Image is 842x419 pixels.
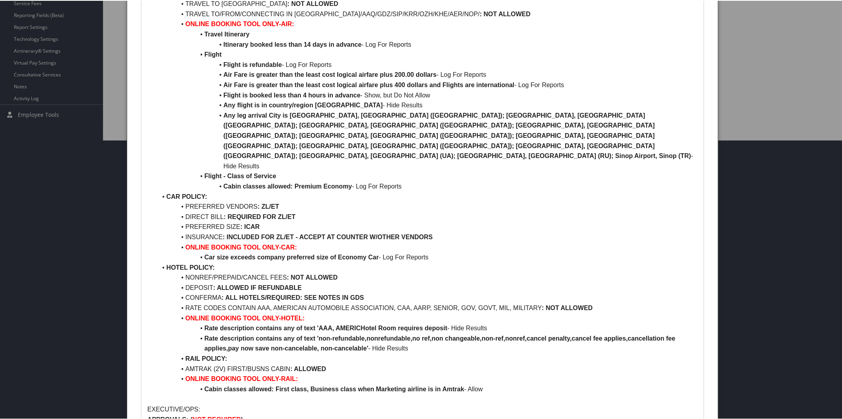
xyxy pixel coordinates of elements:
strong: Any flight is in country/region [GEOGRAPHIC_DATA] [223,101,383,108]
li: - Log For Reports [157,251,698,262]
li: - Hide Results [157,99,698,110]
li: - Allow [157,383,698,394]
strong: : NOT ALLOWED [480,10,531,17]
strong: : [258,202,260,209]
strong: : ICAR [241,223,260,229]
strong: Travel Itinerary [204,30,250,37]
li: - Log For Reports [157,181,698,191]
li: - Show, but Do Not Allow [157,90,698,100]
strong: Flight [204,50,222,57]
strong: Any leg arrival City is [GEOGRAPHIC_DATA], [GEOGRAPHIC_DATA] ([GEOGRAPHIC_DATA]); [GEOGRAPHIC_DAT... [223,111,691,158]
strong: HOTEL POLICY: [166,263,215,270]
p: EXECUTIVE/OPS: [147,404,698,414]
strong: Rate description contains any of text 'non-refundable,nonrefundable,no ref,non changeable,non-ref... [204,334,677,351]
strong: : ALLOWED IF REFUNDABLE [213,284,302,290]
strong: ONLINE BOOKING TOOL ONLY-RAIL: [185,375,298,381]
li: - Log For Reports [157,59,698,69]
strong: : NOT ALLOWED [287,273,338,280]
li: DIRECT BILL [157,211,698,221]
li: RATE CODES CONTAIN AAA, AMERICAN AUTOMOBILE ASSOCIATION, CAA, AARP, SENIOR, GOV, GOVT, MIL, MILITARY [157,302,698,312]
strong: ONLINE BOOKING TOOL ONLY-HOTEL: [185,314,305,321]
li: - Log For Reports [157,79,698,90]
li: PREFERRED VENDORS [157,201,698,211]
strong: CAR POLICY: [166,192,207,199]
strong: ONLINE BOOKING TOOL ONLY-CAR: [185,243,297,250]
strong: Cabin classes allowed: Premium Economy [223,182,352,189]
strong: Air Fare is greater than the least cost logical airfare plus 200.00 dollars [223,70,437,77]
strong: RAIL POLICY: [185,354,227,361]
strong: ZL/ET [262,202,279,209]
strong: Flight - Class of Service [204,172,276,179]
li: AMTRAK (2V) FIRST/BUSNS CABIN [157,363,698,373]
strong: ONLINE BOOKING TOOL ONLY-AIR: [185,20,294,27]
li: - Hide Results [157,110,698,171]
strong: Itinerary booked less than 14 days in advance [223,40,362,47]
strong: Cabin classes allowed: First class, Business class when Marketing airline is in Amtrak [204,385,464,392]
strong: : ALL HOTELS/REQUIRED: SEE NOTES IN GDS [222,293,364,300]
li: INSURANCE [157,231,698,242]
strong: INCLUDED FOR ZL/ET - ACCEPT AT COUNTER W/OTHER VENDORS [227,233,433,240]
strong: : [542,304,544,310]
strong: Air Fare is greater than the least cost logical airfare plus 400 dollars and Flights are internat... [223,81,514,88]
li: - Hide Results [157,333,698,353]
li: NONREF/PREPAID/CANCEL FEES [157,272,698,282]
strong: NOT ALLOWED [546,304,593,310]
li: CONFERMA [157,292,698,302]
strong: : REQUIRED FOR ZL/ET [224,213,296,219]
li: TRAVEL TO/FROM/CONNECTING IN [GEOGRAPHIC_DATA]/AAQ/GDZ/SIP/KRR/OZH/KHE/AER/NOP/ [157,8,698,19]
strong: Flight is booked less than 4 hours in advance [223,91,361,98]
strong: Flight is refundable [223,61,282,67]
strong: : ALLOWED [290,365,326,371]
li: - Hide Results [157,322,698,333]
strong: Car size exceeds company preferred size of Economy Car [204,253,379,260]
li: DEPOSIT [157,282,698,292]
strong: Rate description contains any of text 'AAA, AMERICHotel Room requires deposit [204,324,447,331]
li: PREFERRED SIZE [157,221,698,231]
li: - Log For Reports [157,39,698,49]
strong: : [223,233,225,240]
li: - Log For Reports [157,69,698,79]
